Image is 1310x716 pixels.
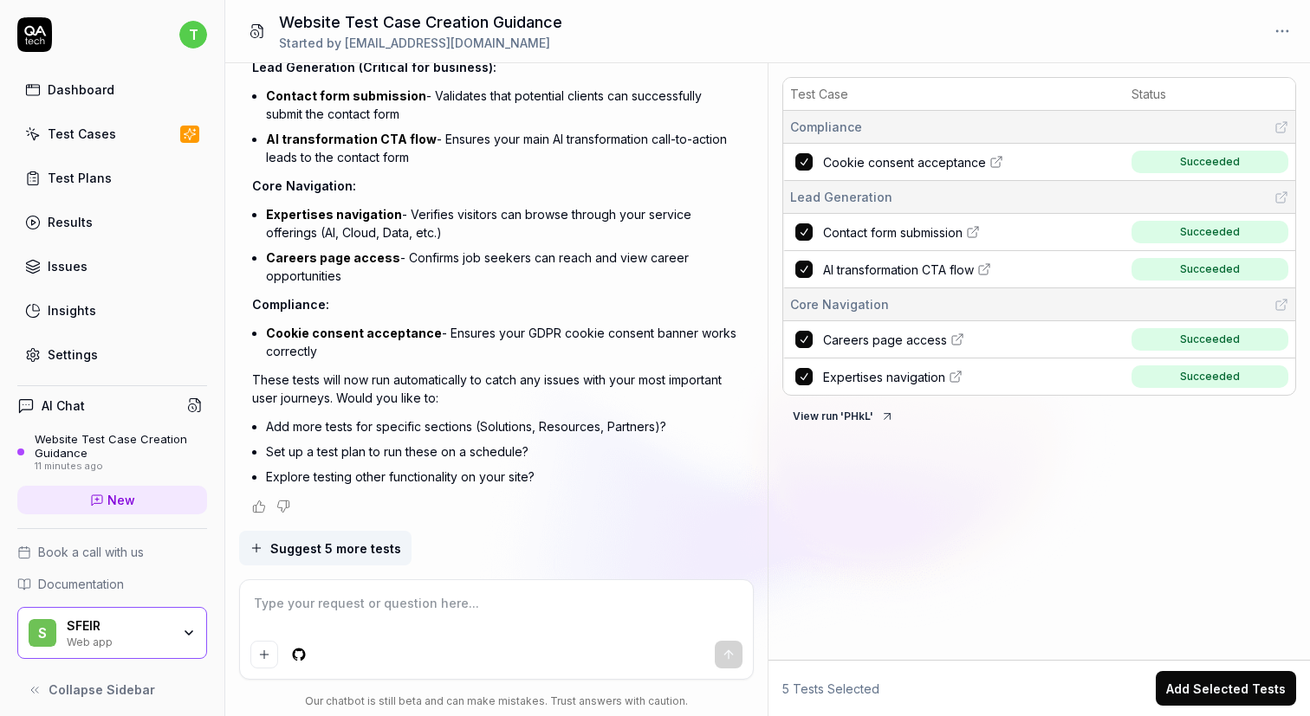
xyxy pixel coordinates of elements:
[266,126,741,170] li: - Ensures your main AI transformation call-to-action leads to the contact form
[250,641,278,668] button: Add attachment
[1156,671,1296,706] button: Add Selected Tests
[67,618,171,634] div: SFEIR
[252,60,496,74] span: Lead Generation (Critical for business):
[17,338,207,371] a: Settings
[48,169,112,187] div: Test Plans
[266,88,426,103] a: Contact form submission
[252,297,329,312] span: Compliance:
[17,673,207,707] button: Collapse Sidebar
[266,439,741,464] li: Set up a test plan to run these on a schedule?
[782,680,879,698] span: 5 Tests Selected
[782,403,905,430] button: View run 'PHkL'
[276,500,290,513] button: Negative feedback
[790,118,862,136] span: Compliance
[49,681,155,699] span: Collapse Sidebar
[1180,332,1240,347] div: Succeeded
[48,257,88,275] div: Issues
[17,293,207,327] a: Insights
[782,406,905,423] a: View run 'PHkL'
[823,223,963,242] span: Contact form submission
[17,607,207,659] button: SSFEIRWeb app
[17,161,207,195] a: Test Plans
[1180,154,1240,170] div: Succeeded
[266,207,402,222] a: Expertises navigation
[48,125,116,143] div: Test Cases
[266,250,400,265] a: Careers page access
[279,10,562,34] h1: Website Test Case Creation Guidance
[17,543,207,561] a: Book a call with us
[266,326,442,340] a: Cookie consent acceptance
[17,575,207,593] a: Documentation
[1180,369,1240,384] div: Succeeded
[823,261,1121,279] a: AI transformation CTA flow
[48,213,93,231] div: Results
[823,368,1121,386] a: Expertises navigation
[17,486,207,514] a: New
[239,693,755,709] div: Our chatbot is still beta and can make mistakes. Trust answers with caution.
[1180,224,1240,240] div: Succeeded
[48,345,98,364] div: Settings
[823,331,947,349] span: Careers page access
[1180,261,1240,277] div: Succeeded
[266,414,741,439] li: Add more tests for specific sections (Solutions, Resources, Partners)?
[239,531,412,565] button: Suggest 5 more tests
[345,35,550,50] span: [EMAIL_ADDRESS][DOMAIN_NAME]
[823,261,974,279] span: AI transformation CTA flow
[266,83,741,126] li: - Validates that potential clients can successfully submit the contact form
[790,295,889,313] span: Core Navigation
[35,432,207,461] div: Website Test Case Creation Guidance
[783,78,1125,111] th: Test Case
[266,132,437,146] a: AI transformation CTA flow
[266,202,741,245] li: - Verifies visitors can browse through your service offerings (AI, Cloud, Data, etc.)
[42,397,85,415] h4: AI Chat
[35,461,207,473] div: 11 minutes ago
[266,320,741,364] li: - Ensures your GDPR cookie consent banner works correctly
[38,575,124,593] span: Documentation
[252,371,741,407] p: These tests will now run automatically to catch any issues with your most important user journeys...
[29,619,56,647] span: S
[107,491,135,509] span: New
[48,81,114,99] div: Dashboard
[279,34,562,52] div: Started by
[823,223,1121,242] a: Contact form submission
[252,178,356,193] span: Core Navigation:
[790,188,892,206] span: Lead Generation
[270,539,401,558] span: Suggest 5 more tests
[266,464,741,489] li: Explore testing other functionality on your site?
[823,153,986,171] span: Cookie consent acceptance
[48,301,96,319] div: Insights
[823,153,1121,171] a: Cookie consent acceptance
[17,117,207,151] a: Test Cases
[17,432,207,472] a: Website Test Case Creation Guidance11 minutes ago
[266,245,741,288] li: - Confirms job seekers can reach and view career opportunities
[17,205,207,239] a: Results
[179,21,207,48] span: t
[179,17,207,52] button: t
[1125,78,1295,111] th: Status
[67,634,171,648] div: Web app
[17,249,207,283] a: Issues
[823,331,1121,349] a: Careers page access
[823,368,945,386] span: Expertises navigation
[252,500,266,513] button: Positive feedback
[17,73,207,106] a: Dashboard
[38,543,144,561] span: Book a call with us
